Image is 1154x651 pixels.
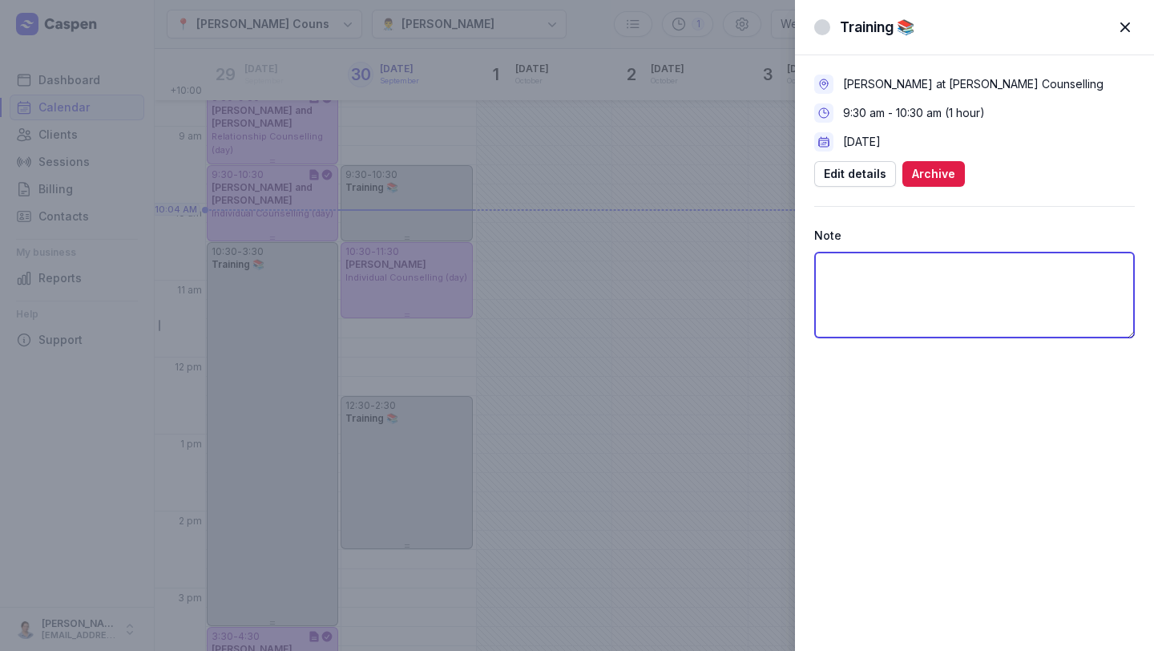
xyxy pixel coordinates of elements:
[840,18,914,37] div: Training 📚
[814,161,896,187] button: Edit details
[843,76,1104,92] div: [PERSON_NAME] at [PERSON_NAME] Counselling
[814,226,1135,245] div: Note
[824,164,886,184] span: Edit details
[843,105,985,121] div: 9:30 am - 10:30 am (1 hour)
[843,134,881,150] div: [DATE]
[902,161,965,187] button: Archive
[912,164,955,184] span: Archive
